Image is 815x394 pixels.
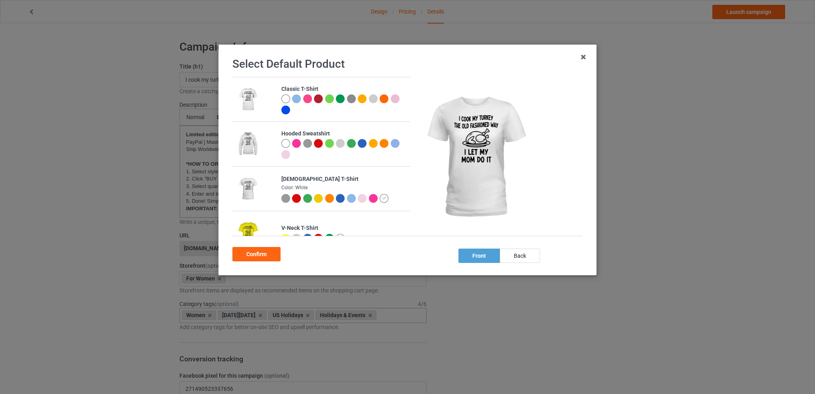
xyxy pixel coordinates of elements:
div: Confirm [232,247,281,261]
div: [DEMOGRAPHIC_DATA] T-Shirt [281,175,406,183]
div: Color: White [281,184,406,191]
h1: Select Default Product [232,57,583,71]
div: back [500,249,540,263]
div: V-Neck T-Shirt [281,224,406,232]
div: Classic T-Shirt [281,85,406,93]
div: front [458,249,500,263]
img: heather_texture.png [347,94,356,103]
div: Hooded Sweatshirt [281,130,406,138]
